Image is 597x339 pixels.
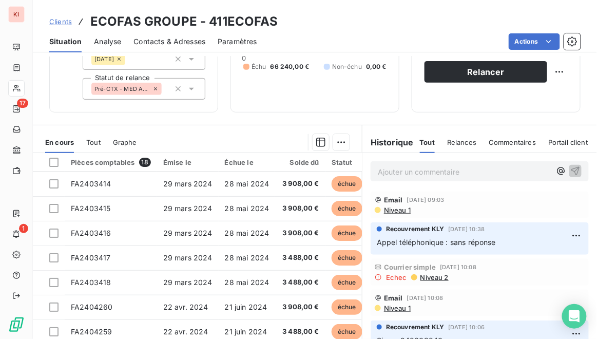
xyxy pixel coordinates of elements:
span: [DATE] 09:03 [407,197,445,203]
span: Portail client [548,138,588,146]
span: échue [332,225,362,241]
span: Appel téléphonique : sans réponse [377,238,496,247]
span: 29 mars 2024 [163,204,213,213]
span: 22 avr. 2024 [163,327,208,336]
span: Echec [386,273,407,281]
div: Échue le [225,158,269,166]
span: 3 908,00 € [281,179,319,189]
div: Open Intercom Messenger [562,304,587,329]
img: Logo LeanPay [8,316,25,333]
input: Ajouter une valeur [162,84,170,93]
span: Analyse [94,36,121,47]
div: Solde dû [281,158,319,166]
input: Ajouter une valeur [125,54,133,64]
div: Pièces comptables [71,158,151,167]
span: 29 mars 2024 [163,253,213,262]
span: 18 [139,158,151,167]
div: KI [8,6,25,23]
span: [DATE] 10:38 [448,226,485,232]
span: Non-échu [332,62,362,71]
div: Émise le [163,158,213,166]
span: Courrier simple [384,263,436,271]
span: Recouvrement KLY [386,323,444,332]
span: échue [332,299,362,315]
span: Pré-CTX - MED Agence [94,86,150,92]
span: FA2404260 [71,303,112,311]
span: 28 mai 2024 [225,278,269,287]
a: Clients [49,16,72,27]
span: échue [332,176,362,192]
span: Échu [252,62,266,71]
span: 22 avr. 2024 [163,303,208,311]
span: 29 mars 2024 [163,278,213,287]
span: [DATE] 10:08 [407,295,444,301]
span: Niveau 1 [383,304,411,312]
span: 28 mai 2024 [225,253,269,262]
span: [DATE] [94,56,114,62]
span: 28 mai 2024 [225,229,269,237]
span: FA2404259 [71,327,112,336]
span: 3 488,00 € [281,253,319,263]
span: 0 [242,54,246,62]
button: Actions [509,33,560,50]
span: Recouvrement KLY [386,224,444,234]
h3: ECOFAS GROUPE - 411ECOFAS [90,12,278,31]
span: 29 mars 2024 [163,229,213,237]
span: 21 juin 2024 [225,303,267,311]
span: 17 [17,99,28,108]
span: Graphe [113,138,137,146]
span: échue [332,201,362,216]
span: Tout [86,138,101,146]
span: FA2403415 [71,204,110,213]
span: Clients [49,17,72,26]
span: En cours [45,138,74,146]
span: [DATE] 10:06 [448,324,485,330]
span: 28 mai 2024 [225,204,269,213]
span: FA2403417 [71,253,110,262]
span: Niveau 1 [383,206,411,214]
span: 3 908,00 € [281,302,319,312]
span: Relances [447,138,476,146]
span: Paramètres [218,36,257,47]
span: Niveau 2 [419,273,449,281]
span: 0,00 € [366,62,387,71]
span: Tout [420,138,435,146]
a: 17 [8,101,24,117]
span: FA2403416 [71,229,111,237]
span: 66 240,00 € [271,62,310,71]
span: FA2403418 [71,278,111,287]
span: 28 mai 2024 [225,179,269,188]
span: Contacts & Adresses [133,36,205,47]
span: Situation [49,36,82,47]
span: Commentaires [489,138,536,146]
span: 29 mars 2024 [163,179,213,188]
span: 3 908,00 € [281,228,319,238]
span: 3 908,00 € [281,203,319,214]
span: 1 [19,224,28,233]
span: Email [384,294,403,302]
span: [DATE] 10:08 [440,264,476,270]
span: FA2403414 [71,179,111,188]
h6: Historique [362,136,414,148]
span: 21 juin 2024 [225,327,267,336]
span: 3 488,00 € [281,277,319,288]
span: échue [332,250,362,266]
span: échue [332,275,362,290]
div: Statut [332,158,362,166]
span: Email [384,196,403,204]
button: Relancer [425,61,547,83]
span: 3 488,00 € [281,327,319,337]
